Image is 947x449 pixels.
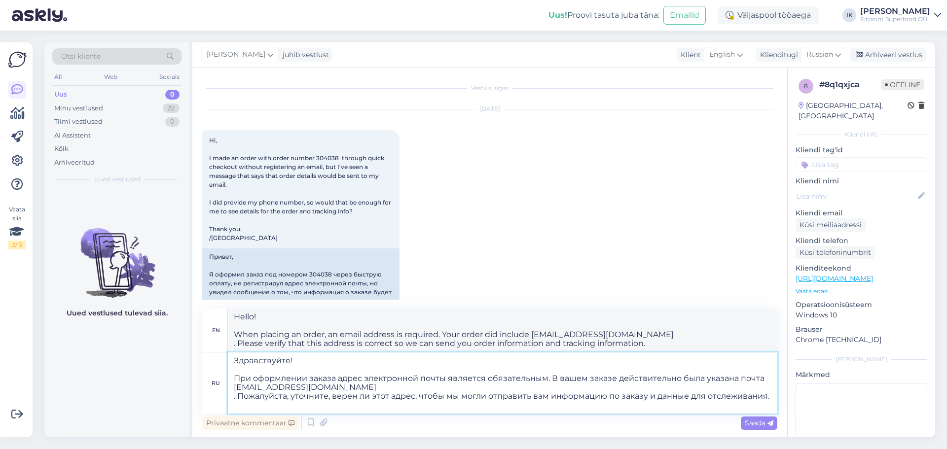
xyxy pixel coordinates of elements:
p: Chrome [TECHNICAL_ID] [796,335,927,345]
div: juhib vestlust [279,50,329,60]
p: Kliendi tag'id [796,145,927,155]
div: Minu vestlused [54,104,103,113]
textarea: Hello! When placing an order, an email address is required. Your order did include [EMAIL_ADDRESS... [228,309,777,352]
span: Offline [881,79,924,90]
p: Klienditeekond [796,263,927,274]
div: Privaatne kommentaar [202,416,298,430]
b: Uus! [548,10,567,20]
div: Küsi telefoninumbrit [796,246,875,259]
div: Klient [677,50,701,60]
button: Emailid [663,6,706,25]
div: ru [212,375,220,391]
p: Windows 10 [796,310,927,320]
p: Kliendi nimi [796,176,927,186]
p: Kliendi telefon [796,236,927,246]
div: en [212,322,220,339]
div: [PERSON_NAME] [796,355,927,364]
p: Vaata edasi ... [796,287,927,296]
div: AI Assistent [54,131,91,140]
div: # 8q1qxjca [819,79,881,91]
img: Askly Logo [8,50,27,69]
span: 8 [804,82,808,90]
textarea: Здравствуйте! При оформлении заказа адрес электронной почты является обязательным. В вашем заказе... [228,352,777,414]
div: Arhiveeri vestlus [850,48,926,62]
div: [DATE] [202,104,777,113]
div: Vaata siia [8,205,26,249]
span: English [709,49,735,60]
p: Märkmed [796,370,927,380]
div: Klienditugi [756,50,798,60]
a: [PERSON_NAME]Fitpoint Superfood OÜ [860,7,941,23]
div: Küsi meiliaadressi [796,218,866,232]
p: Brauser [796,324,927,335]
div: 0 [165,117,180,127]
div: Web [102,70,119,83]
p: Kliendi email [796,208,927,218]
span: Russian [806,49,833,60]
div: Fitpoint Superfood OÜ [860,15,930,23]
input: Lisa nimi [796,191,916,202]
div: [GEOGRAPHIC_DATA], [GEOGRAPHIC_DATA] [799,101,908,121]
div: Привет, Я оформил заказ под номером 304038 через быструю оплату, не регистрируя адрес электронной... [202,248,400,372]
div: 0 [165,90,180,100]
div: Socials [157,70,182,83]
img: No chats [44,210,189,299]
div: Väljaspool tööaega [718,6,819,24]
div: Arhiveeritud [54,158,95,168]
div: Proovi tasuta juba täna: [548,9,659,21]
div: 22 [163,104,180,113]
div: Vestlus algas [202,84,777,93]
span: Hi, I made an order with order number 304038 through quick checkout without registering an email,... [209,137,393,242]
div: Uus [54,90,67,100]
span: Uued vestlused [94,175,140,184]
div: IK [842,8,856,22]
div: Tiimi vestlused [54,117,103,127]
input: Lisa tag [796,157,927,172]
p: Operatsioonisüsteem [796,300,927,310]
p: Uued vestlused tulevad siia. [67,308,168,318]
div: All [52,70,64,83]
span: Saada [745,418,773,427]
div: Kõik [54,144,69,154]
span: [PERSON_NAME] [207,49,265,60]
div: [PERSON_NAME] [860,7,930,15]
div: Kliendi info [796,130,927,139]
a: [URL][DOMAIN_NAME] [796,274,873,283]
span: Otsi kliente [61,51,101,62]
div: 2 / 3 [8,241,26,249]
